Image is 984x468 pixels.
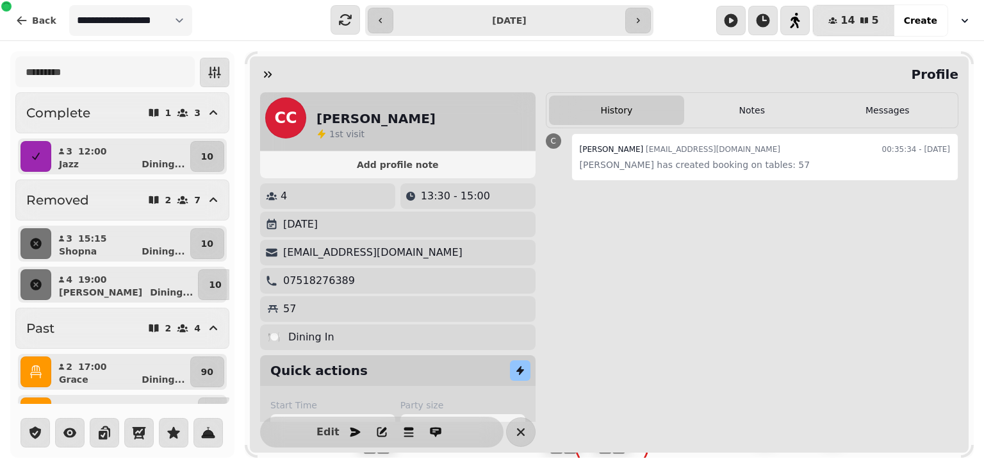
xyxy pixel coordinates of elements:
[54,356,188,387] button: 217:00GraceDining...
[872,15,879,26] span: 5
[270,362,368,380] h2: Quick actions
[142,158,184,171] p: Dining ...
[904,16,937,25] span: Create
[26,319,54,337] h2: Past
[315,419,341,445] button: Edit
[65,145,73,158] p: 3
[59,158,79,171] p: Jazz
[59,373,88,386] p: Grace
[150,286,193,299] p: Dining ...
[580,142,780,157] div: [EMAIL_ADDRESS][DOMAIN_NAME]
[813,5,894,36] button: 145
[78,232,107,245] p: 15:15
[142,245,184,258] p: Dining ...
[201,237,213,250] p: 10
[320,427,336,437] span: Edit
[882,142,950,157] time: 00:35:34 - [DATE]
[190,228,224,259] button: 10
[59,286,142,299] p: [PERSON_NAME]
[54,397,195,428] button: 217:15
[26,191,89,209] h2: Removed
[265,156,530,173] button: Add profile note
[209,278,221,291] p: 10
[190,141,224,172] button: 10
[329,128,365,140] p: visit
[283,245,463,260] p: [EMAIL_ADDRESS][DOMAIN_NAME]
[15,92,229,133] button: Complete13
[283,301,296,317] p: 57
[78,401,107,414] p: 17:15
[281,188,287,204] p: 4
[201,150,213,163] p: 10
[194,324,201,333] p: 4
[894,5,947,36] button: Create
[5,5,67,36] button: Back
[78,273,107,286] p: 19:00
[15,180,229,221] button: Removed27
[78,145,107,158] p: 12:00
[316,110,436,128] h2: [PERSON_NAME]
[198,269,232,300] button: 10
[684,96,819,125] button: Notes
[580,145,644,154] span: [PERSON_NAME]
[54,269,195,300] button: 419:00[PERSON_NAME]Dining...
[550,137,555,145] span: C
[65,401,73,414] p: 2
[165,108,172,117] p: 1
[275,160,520,169] span: Add profile note
[283,273,355,288] p: 07518276389
[165,196,172,205] p: 2
[15,308,229,349] button: Past24
[65,273,73,286] p: 4
[580,157,950,172] p: [PERSON_NAME] has created booking on tables: 57
[54,141,188,172] button: 312:00JazzDining...
[59,245,97,258] p: Shopna
[165,324,172,333] p: 2
[335,129,346,139] span: st
[194,108,201,117] p: 3
[329,129,335,139] span: 1
[65,232,73,245] p: 3
[288,330,334,345] p: Dining In
[906,65,958,83] h2: Profile
[820,96,955,125] button: Messages
[421,188,490,204] p: 13:30 - 15:00
[549,96,684,125] button: History
[283,217,318,232] p: [DATE]
[400,399,525,412] label: Party size
[54,228,188,259] button: 315:15ShopnaDining...
[268,330,281,345] p: 🍽️
[270,399,395,412] label: Start Time
[274,110,297,126] span: CC
[840,15,855,26] span: 14
[78,360,107,373] p: 17:00
[190,356,224,387] button: 90
[65,360,73,373] p: 2
[201,365,213,378] p: 90
[194,196,201,205] p: 7
[26,104,90,122] h2: Complete
[142,373,184,386] p: Dining ...
[32,16,56,25] span: Back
